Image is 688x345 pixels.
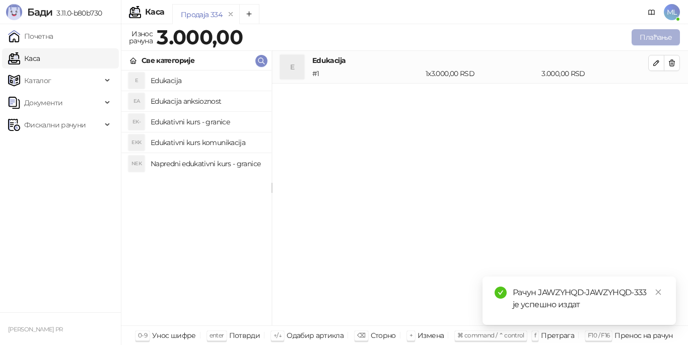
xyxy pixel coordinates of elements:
[8,48,40,68] a: Каса
[210,331,224,339] span: enter
[424,68,539,79] div: 1 x 3.000,00 RSD
[24,93,62,113] span: Документи
[151,134,263,151] h4: Edukativni kurs komunikacija
[8,26,53,46] a: Почетна
[653,287,664,298] a: Close
[644,4,660,20] a: Документација
[312,55,648,66] h4: Edukacija
[8,326,63,333] small: [PERSON_NAME] PR
[224,10,237,19] button: remove
[138,331,147,339] span: 0-9
[418,329,444,342] div: Измена
[229,329,260,342] div: Потврди
[664,4,680,20] span: ML
[287,329,343,342] div: Одабир артикла
[588,331,609,339] span: F10 / F16
[6,4,22,20] img: Logo
[457,331,524,339] span: ⌘ command / ⌃ control
[541,329,574,342] div: Претрага
[371,329,396,342] div: Сторно
[24,115,86,135] span: Фискални рачуни
[239,4,259,24] button: Add tab
[128,73,145,89] div: E
[655,289,662,296] span: close
[513,287,664,311] div: Рачун JAWZYHQD-JAWZYHQD-333 је успешно издат
[128,156,145,172] div: NEK
[145,8,164,16] div: Каса
[632,29,680,45] button: Плаћање
[310,68,424,79] div: # 1
[157,25,243,49] strong: 3.000,00
[273,331,282,339] span: ↑/↓
[152,329,196,342] div: Унос шифре
[280,55,304,79] div: E
[534,331,536,339] span: f
[128,93,145,109] div: EA
[357,331,365,339] span: ⌫
[24,71,51,91] span: Каталог
[495,287,507,299] span: check-circle
[151,93,263,109] h4: Edukacija anksioznost
[151,73,263,89] h4: Edukacija
[409,331,412,339] span: +
[142,55,194,66] div: Све категорије
[27,6,52,18] span: Бади
[52,9,102,18] span: 3.11.0-b80b730
[614,329,672,342] div: Пренос на рачун
[539,68,650,79] div: 3.000,00 RSD
[121,71,271,325] div: grid
[127,27,155,47] div: Износ рачуна
[128,114,145,130] div: EK-
[128,134,145,151] div: EKK
[181,9,222,20] div: Продаја 334
[151,156,263,172] h4: Napredni edukativni kurs - granice
[151,114,263,130] h4: Edukativni kurs - granice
